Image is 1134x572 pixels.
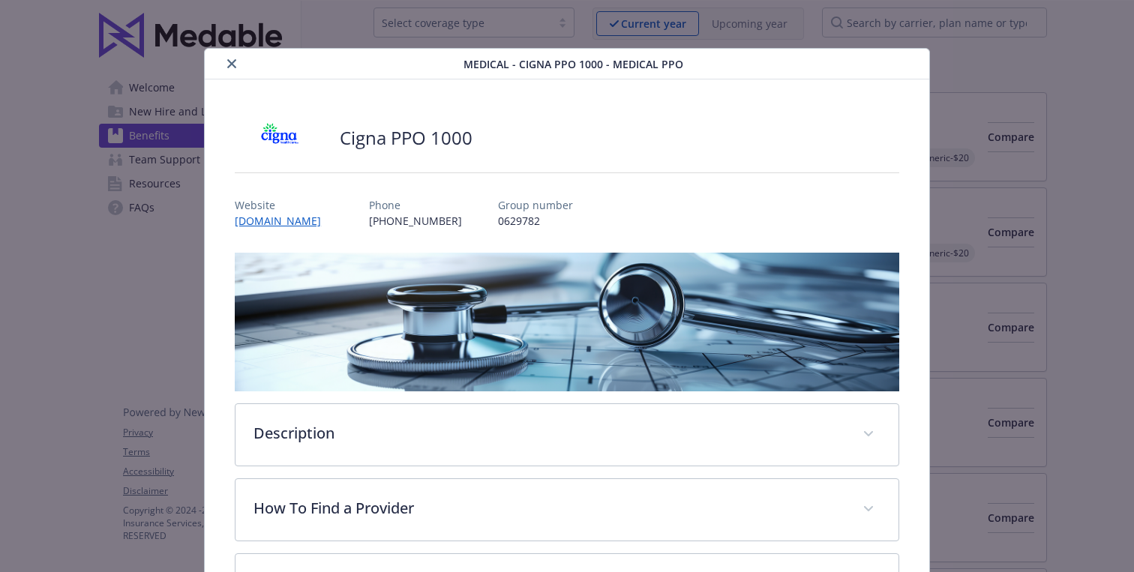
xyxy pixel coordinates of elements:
p: Phone [369,197,462,213]
a: [DOMAIN_NAME] [235,214,333,228]
h2: Cigna PPO 1000 [340,125,472,151]
p: How To Find a Provider [253,497,844,520]
img: banner [235,253,899,391]
p: Group number [498,197,573,213]
p: [PHONE_NUMBER] [369,213,462,229]
button: close [223,55,241,73]
p: Description [253,422,844,445]
img: CIGNA [235,115,325,160]
p: 0629782 [498,213,573,229]
div: How To Find a Provider [235,479,898,541]
p: Website [235,197,333,213]
span: Medical - Cigna PPO 1000 - Medical PPO [463,56,683,72]
div: Description [235,404,898,466]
